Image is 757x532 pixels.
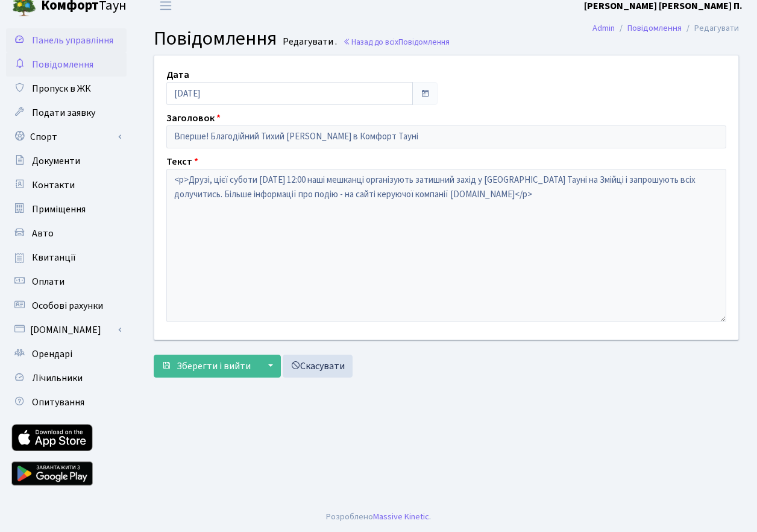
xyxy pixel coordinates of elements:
nav: breadcrumb [574,16,757,41]
span: Особові рахунки [32,299,103,312]
a: Подати заявку [6,101,127,125]
li: Редагувати [682,22,739,35]
label: Текст [166,154,198,169]
a: Лічильники [6,366,127,390]
a: Повідомлення [627,22,682,34]
a: Панель управління [6,28,127,52]
span: Зберегти і вийти [177,359,251,373]
span: Подати заявку [32,106,95,119]
span: Авто [32,227,54,240]
a: Квитанції [6,245,127,270]
a: Massive Kinetic [373,510,429,523]
span: Панель управління [32,34,113,47]
a: Спорт [6,125,127,149]
label: Дата [166,68,189,82]
span: Пропуск в ЖК [32,82,91,95]
a: Оплати [6,270,127,294]
span: Квитанції [32,251,76,264]
span: Приміщення [32,203,86,216]
span: Повідомлення [32,58,93,71]
label: Заголовок [166,111,221,125]
small: Редагувати . [280,36,337,48]
a: Admin [592,22,615,34]
div: Розроблено . [326,510,431,524]
a: Приміщення [6,197,127,221]
span: Орендарі [32,347,72,361]
button: Зберегти і вийти [154,355,259,378]
span: Оплати [32,275,64,288]
a: Опитування [6,390,127,414]
span: Повідомлення [154,25,277,52]
a: Пропуск в ЖК [6,77,127,101]
a: Назад до всіхПовідомлення [343,36,450,48]
span: Документи [32,154,80,168]
span: Повідомлення [398,36,450,48]
a: Особові рахунки [6,294,127,318]
a: Повідомлення [6,52,127,77]
a: Авто [6,221,127,245]
a: [DOMAIN_NAME] [6,318,127,342]
span: Контакти [32,179,75,192]
span: Лічильники [32,372,83,385]
a: Орендарі [6,342,127,366]
a: Документи [6,149,127,173]
a: Скасувати [283,355,353,378]
textarea: <p>Друзі, цієї суботи [DATE] 12:00 наші мешканці організують затишний захід у [GEOGRAPHIC_DATA] Т... [166,169,726,322]
span: Опитування [32,396,84,409]
a: Контакти [6,173,127,197]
